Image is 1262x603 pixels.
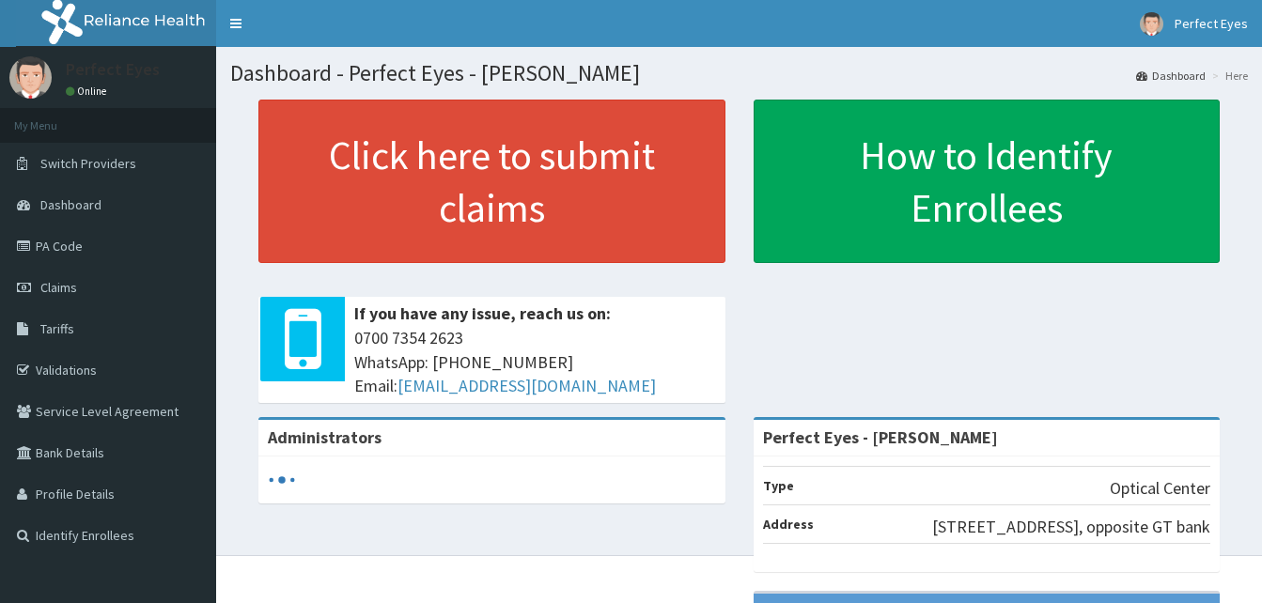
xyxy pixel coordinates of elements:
b: Type [763,477,794,494]
a: Online [66,85,111,98]
p: [STREET_ADDRESS], opposite GT bank [932,515,1210,539]
b: If you have any issue, reach us on: [354,302,611,324]
svg: audio-loading [268,466,296,494]
b: Administrators [268,426,382,448]
p: Optical Center [1110,476,1210,501]
b: Address [763,516,814,533]
img: User Image [9,56,52,99]
span: 0700 7354 2623 WhatsApp: [PHONE_NUMBER] Email: [354,326,716,398]
a: How to Identify Enrollees [754,100,1221,263]
span: Dashboard [40,196,101,213]
p: Perfect Eyes [66,61,160,78]
img: User Image [1140,12,1163,36]
a: [EMAIL_ADDRESS][DOMAIN_NAME] [397,375,656,396]
strong: Perfect Eyes - [PERSON_NAME] [763,426,998,448]
li: Here [1207,68,1248,84]
span: Tariffs [40,320,74,337]
span: Claims [40,279,77,296]
a: Click here to submit claims [258,100,725,263]
h1: Dashboard - Perfect Eyes - [PERSON_NAME] [230,61,1248,85]
span: Switch Providers [40,155,136,172]
a: Dashboard [1136,68,1206,84]
span: Perfect Eyes [1175,15,1248,32]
